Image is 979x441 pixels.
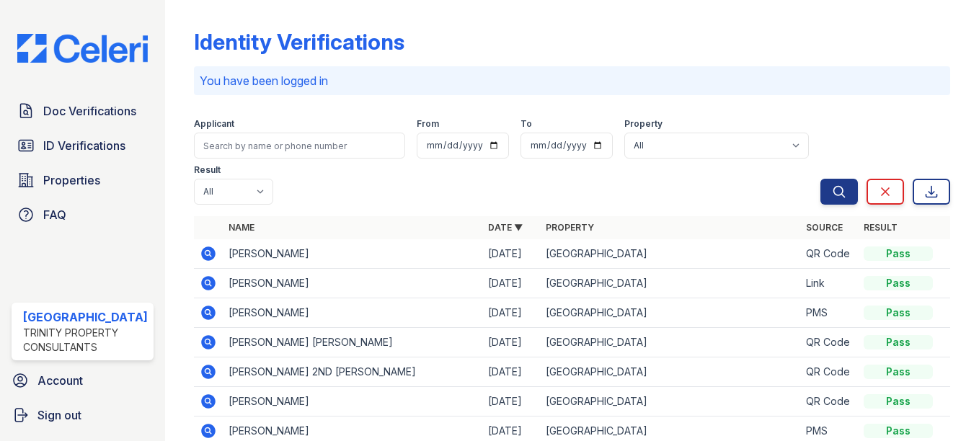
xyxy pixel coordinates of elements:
div: [GEOGRAPHIC_DATA] [23,308,148,326]
div: Pass [864,306,933,320]
label: Applicant [194,118,234,130]
div: Pass [864,276,933,290]
td: [PERSON_NAME] [223,298,483,328]
div: Pass [864,365,933,379]
td: [PERSON_NAME] [223,269,483,298]
span: Properties [43,171,100,189]
label: Property [624,118,663,130]
td: [DATE] [482,269,540,298]
label: From [417,118,439,130]
span: Account [37,372,83,389]
td: [DATE] [482,387,540,416]
a: Sign out [6,401,159,429]
span: Doc Verifications [43,102,136,120]
td: [DATE] [482,357,540,387]
td: [DATE] [482,298,540,328]
td: [GEOGRAPHIC_DATA] [540,357,800,387]
td: [GEOGRAPHIC_DATA] [540,387,800,416]
td: QR Code [800,387,858,416]
td: QR Code [800,239,858,269]
a: ID Verifications [12,131,154,160]
a: Source [806,222,843,233]
span: Sign out [37,406,81,424]
div: Pass [864,394,933,409]
a: Name [229,222,254,233]
td: [GEOGRAPHIC_DATA] [540,269,800,298]
a: Result [864,222,898,233]
a: Property [546,222,594,233]
td: QR Code [800,328,858,357]
div: Pass [864,246,933,261]
input: Search by name or phone number [194,133,405,159]
img: CE_Logo_Blue-a8612792a0a2168367f1c8372b55b34899dd931a85d93a1a3d3e32e68fde9ad4.png [6,34,159,63]
div: Pass [864,424,933,438]
span: ID Verifications [43,137,125,154]
label: To [520,118,532,130]
a: Date ▼ [488,222,523,233]
label: Result [194,164,221,176]
a: Doc Verifications [12,97,154,125]
a: Account [6,366,159,395]
td: [GEOGRAPHIC_DATA] [540,328,800,357]
td: [DATE] [482,328,540,357]
td: QR Code [800,357,858,387]
td: [PERSON_NAME] [PERSON_NAME] [223,328,483,357]
a: Properties [12,166,154,195]
td: [PERSON_NAME] [223,387,483,416]
div: Trinity Property Consultants [23,326,148,355]
td: PMS [800,298,858,328]
td: Link [800,269,858,298]
td: [PERSON_NAME] 2ND [PERSON_NAME] [223,357,483,387]
td: [GEOGRAPHIC_DATA] [540,239,800,269]
div: Pass [864,335,933,349]
a: FAQ [12,200,154,229]
td: [DATE] [482,239,540,269]
td: [PERSON_NAME] [223,239,483,269]
p: You have been logged in [200,72,944,89]
td: [GEOGRAPHIC_DATA] [540,298,800,328]
span: FAQ [43,206,66,223]
div: Identity Verifications [194,29,404,55]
